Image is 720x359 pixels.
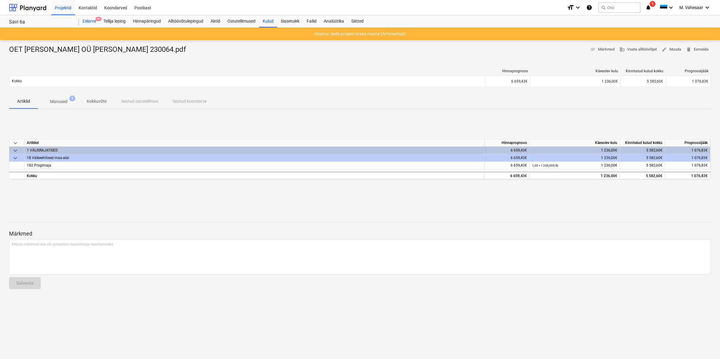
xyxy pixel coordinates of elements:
[16,98,31,105] p: Artiklid
[532,172,617,180] div: 1 236,00€
[665,154,710,162] div: 1 076,83€
[24,139,484,147] div: Artikkel
[484,139,530,147] div: Hinnaprognoos
[662,46,681,53] span: Muuda
[667,4,675,11] i: keyboard_arrow_down
[590,46,615,53] span: Märkmed
[619,47,625,52] span: business
[532,147,617,154] div: 1 236,00€
[620,154,665,162] div: 5 582,60€
[620,172,665,179] div: 5 582,60€
[348,15,367,27] a: Sätted
[679,5,703,10] span: M. Vahesaar
[668,69,709,73] div: Prognoosijääk
[659,45,684,54] button: Muuda
[100,15,129,27] a: Tellija leping
[684,45,711,54] button: Eemalda
[314,31,406,37] p: Hoiatus: Seda projekti ei saa muuta (Arhiveeritud)
[665,147,710,154] div: 1 076,83€
[87,98,107,105] p: Kokkuvõte
[12,147,19,154] span: keyboard_arrow_down
[530,139,620,147] div: Käesolev kulu
[662,47,667,52] span: edit
[617,45,659,54] button: Vaata alltöövõtjat
[686,47,691,52] span: delete
[620,139,665,147] div: Kinnitatud kulud kokku
[164,15,207,27] a: Alltöövõtulepingud
[532,164,558,167] small: 1,00 × 1 236,00€ / tk
[650,1,656,7] span: 1
[620,76,665,86] div: 5 582,60€
[533,69,618,73] div: Käesolev kulu
[665,172,710,179] div: 1 076,83€
[601,5,606,10] span: search
[691,163,708,167] span: 1 076,83€
[598,2,640,13] button: Otsi
[574,4,581,11] i: keyboard_arrow_down
[259,15,277,27] a: Kulud
[12,79,22,84] p: Kokku
[588,45,617,54] button: Märkmed
[533,79,618,83] div: 1 236,00€
[704,4,711,11] i: keyboard_arrow_down
[567,4,574,11] i: format_size
[646,163,662,167] span: 5 582,60€
[485,76,530,86] div: 6 659,43€
[9,19,72,25] div: Savi 6a
[484,154,530,162] div: 6 659,43€
[277,15,303,27] a: Sissetulek
[27,154,482,161] div: 18 Väikeehitised maa-alal
[224,15,259,27] a: Ostutellimused
[623,69,663,73] div: Kinnitatud kulud kokku
[484,162,530,169] div: 6 659,43€
[9,45,191,55] div: OET [PERSON_NAME] OÜ [PERSON_NAME] 230064.pdf
[590,47,596,52] span: notes
[484,147,530,154] div: 6 659,43€
[27,163,51,167] span: 182 Prügimaja
[532,162,617,169] div: 1 236,00€
[692,79,708,83] span: 1 076,83€
[27,147,482,154] div: 1 VÄLISRAJATISED
[69,95,75,101] span: 1
[320,15,348,27] a: Analüütika
[95,17,102,21] span: 9+
[24,172,484,179] div: Kokku
[665,139,710,147] div: Prognoosijääk
[484,172,530,179] div: 6 659,43€
[79,15,100,27] div: Eelarve
[487,69,528,73] div: Hinnaprognoos
[620,147,665,154] div: 5 582,60€
[303,15,320,27] a: Failid
[12,139,19,147] span: keyboard_arrow_down
[532,154,617,162] div: 1 236,00€
[686,46,709,53] span: Eemalda
[50,98,67,105] p: Manused
[79,15,100,27] a: Eelarve9+
[12,155,19,162] span: keyboard_arrow_down
[645,4,651,11] i: notifications
[129,15,164,27] a: Hinnapäringud
[619,46,657,53] span: Vaata alltöövõtjat
[586,4,592,11] i: Abikeskus
[207,15,224,27] a: Aktid
[9,230,711,237] p: Märkmed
